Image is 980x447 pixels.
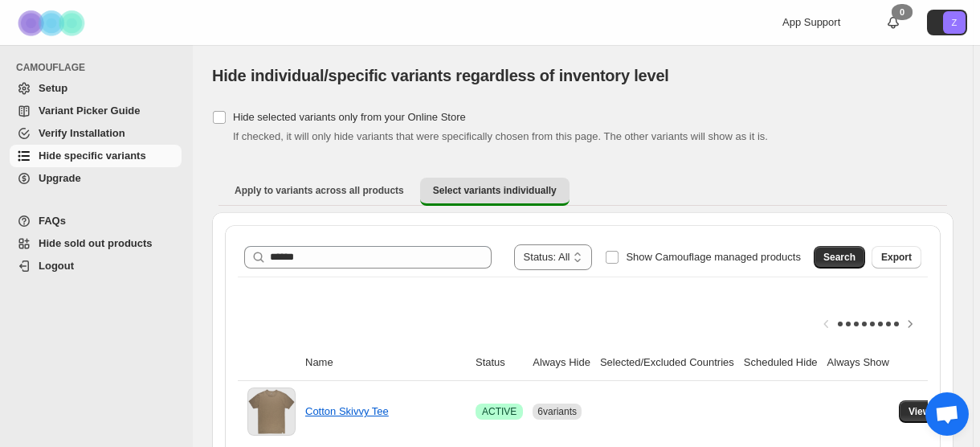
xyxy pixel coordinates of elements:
[420,178,570,206] button: Select variants individually
[823,345,894,381] th: Always Show
[300,345,471,381] th: Name
[925,392,969,436] a: Open chat
[235,184,404,197] span: Apply to variants across all products
[10,145,182,167] a: Hide specific variants
[233,111,466,123] span: Hide selected variants only from your Online Store
[482,405,517,418] span: ACTIVE
[943,11,966,34] span: Avatar with initials Z
[212,67,669,84] span: Hide individual/specific variants regardless of inventory level
[909,405,970,418] span: View variants
[471,345,528,381] th: Status
[872,246,921,269] button: Export
[537,406,577,417] span: 6 variants
[13,1,93,45] img: Camouflage
[814,246,865,269] button: Search
[39,260,74,272] span: Logout
[39,82,67,94] span: Setup
[626,251,801,263] span: Show Camouflage managed products
[10,77,182,100] a: Setup
[222,178,417,203] button: Apply to variants across all products
[892,4,913,20] div: 0
[782,16,840,28] span: App Support
[39,150,146,162] span: Hide specific variants
[881,251,912,264] span: Export
[10,210,182,232] a: FAQs
[10,255,182,277] a: Logout
[233,130,768,142] span: If checked, it will only hide variants that were specifically chosen from this page. The other va...
[927,10,967,35] button: Avatar with initials Z
[10,167,182,190] a: Upgrade
[823,251,855,264] span: Search
[433,184,557,197] span: Select variants individually
[16,61,185,74] span: CAMOUFLAGE
[952,18,958,27] text: Z
[39,127,125,139] span: Verify Installation
[528,345,595,381] th: Always Hide
[10,232,182,255] a: Hide sold out products
[899,400,980,423] button: View variants
[10,122,182,145] a: Verify Installation
[39,105,140,117] span: Variant Picker Guide
[39,215,66,227] span: FAQs
[39,172,81,184] span: Upgrade
[595,345,739,381] th: Selected/Excluded Countries
[739,345,823,381] th: Scheduled Hide
[247,388,296,436] img: Cotton Skivvy Tee
[39,237,153,249] span: Hide sold out products
[885,14,901,31] a: 0
[10,100,182,122] a: Variant Picker Guide
[305,405,389,417] a: Cotton Skivvy Tee
[899,313,921,335] button: Scroll table right one column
